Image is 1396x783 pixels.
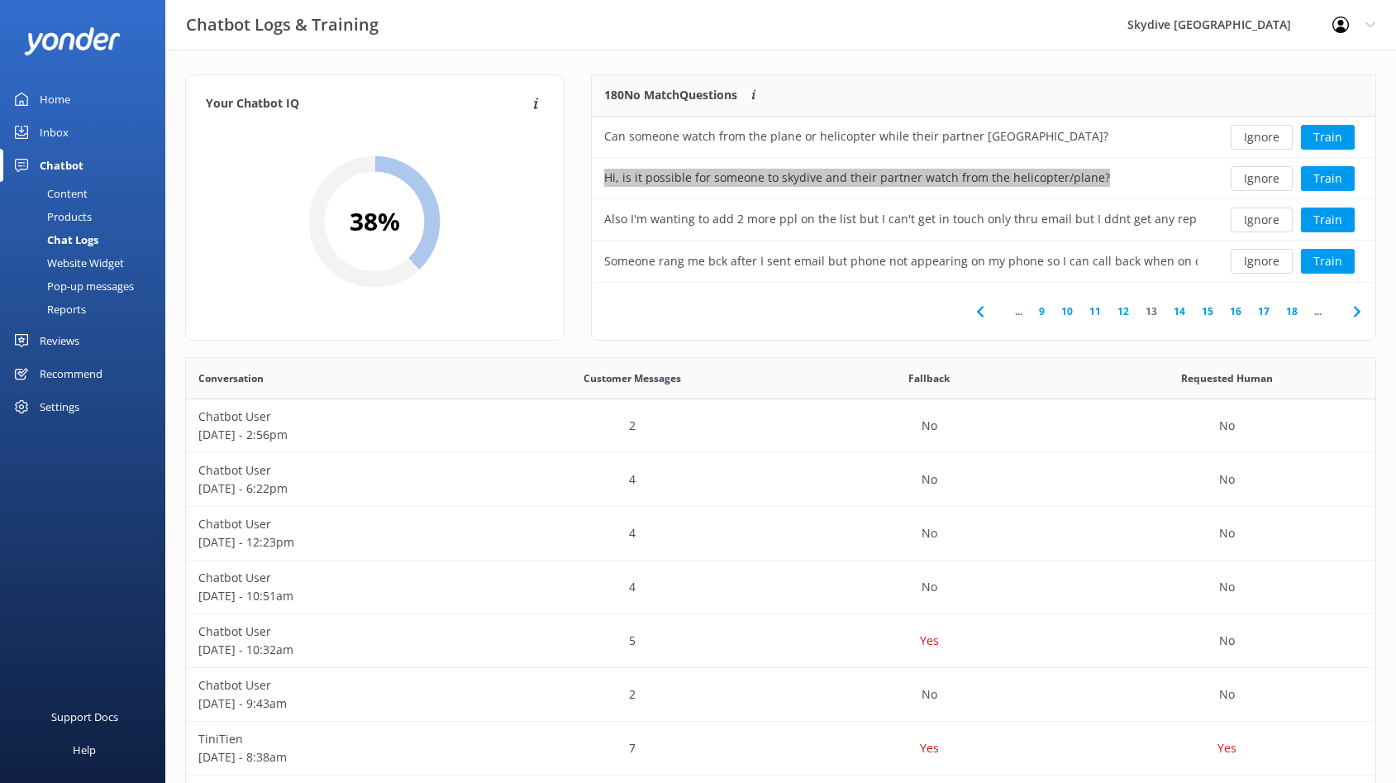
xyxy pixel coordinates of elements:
[186,12,379,38] h3: Chatbot Logs & Training
[25,27,120,55] img: yonder-white-logo.png
[922,578,937,596] p: No
[604,127,1108,146] div: Can someone watch from the plane or helicopter while their partner [GEOGRAPHIC_DATA]?
[186,453,1375,507] div: row
[1217,739,1236,757] p: Yes
[920,632,939,650] p: Yes
[198,426,471,444] p: [DATE] - 2:56pm
[1181,370,1273,386] span: Requested Human
[10,298,165,321] a: Reports
[1219,632,1235,650] p: No
[922,417,937,435] p: No
[73,733,96,766] div: Help
[629,470,636,489] p: 4
[198,480,471,498] p: [DATE] - 6:22pm
[186,561,1375,614] div: row
[908,370,950,386] span: Fallback
[592,158,1375,199] div: row
[1301,166,1355,191] button: Train
[1219,578,1235,596] p: No
[10,182,88,205] div: Content
[186,399,1375,453] div: row
[629,739,636,757] p: 7
[10,228,165,251] a: Chat Logs
[40,390,79,423] div: Settings
[1219,470,1235,489] p: No
[920,739,939,757] p: Yes
[604,169,1110,187] div: Hi, is it possible for someone to skydive and their partner watch from the helicopter/plane?
[10,251,124,275] div: Website Widget
[198,461,471,480] p: Chatbot User
[1222,303,1250,319] a: 16
[10,182,165,205] a: Content
[51,700,118,733] div: Support Docs
[1231,125,1293,150] button: Ignore
[1278,303,1306,319] a: 18
[592,241,1375,282] div: row
[40,83,70,116] div: Home
[592,199,1375,241] div: row
[1053,303,1081,319] a: 10
[198,370,264,386] span: Conversation
[10,275,134,298] div: Pop-up messages
[629,524,636,542] p: 4
[186,507,1375,561] div: row
[922,470,937,489] p: No
[350,202,400,241] h2: 38 %
[1109,303,1137,319] a: 12
[10,275,165,298] a: Pop-up messages
[186,668,1375,722] div: row
[1031,303,1053,319] a: 9
[1306,303,1330,319] span: ...
[10,228,98,251] div: Chat Logs
[10,205,92,228] div: Products
[629,417,636,435] p: 2
[198,676,471,695] p: Chatbot User
[604,210,1198,228] div: Also I'm wanting to add 2 more ppl on the list but I can't get in touch only thru email but I ddn...
[40,357,102,390] div: Recommend
[1219,524,1235,542] p: No
[629,685,636,704] p: 2
[1250,303,1278,319] a: 17
[198,569,471,587] p: Chatbot User
[922,685,937,704] p: No
[592,117,1375,158] div: row
[1137,303,1165,319] a: 13
[592,117,1375,282] div: grid
[186,722,1375,776] div: row
[1007,303,1031,319] span: ...
[198,730,471,748] p: TiniTien
[198,515,471,533] p: Chatbot User
[206,95,528,113] h4: Your Chatbot IQ
[198,748,471,766] p: [DATE] - 8:38am
[1219,685,1235,704] p: No
[1231,249,1293,274] button: Ignore
[10,205,165,228] a: Products
[198,533,471,551] p: [DATE] - 12:23pm
[1301,208,1355,232] button: Train
[198,408,471,426] p: Chatbot User
[1231,208,1293,232] button: Ignore
[1081,303,1109,319] a: 11
[1301,125,1355,150] button: Train
[186,614,1375,668] div: row
[1219,417,1235,435] p: No
[629,578,636,596] p: 4
[40,116,69,149] div: Inbox
[1194,303,1222,319] a: 15
[40,149,83,182] div: Chatbot
[198,641,471,659] p: [DATE] - 10:32am
[10,298,86,321] div: Reports
[1231,166,1293,191] button: Ignore
[1301,249,1355,274] button: Train
[198,623,471,641] p: Chatbot User
[40,324,79,357] div: Reviews
[198,587,471,605] p: [DATE] - 10:51am
[10,251,165,275] a: Website Widget
[604,86,737,104] p: 180 No Match Questions
[1165,303,1194,319] a: 14
[584,370,681,386] span: Customer Messages
[922,524,937,542] p: No
[629,632,636,650] p: 5
[604,252,1198,270] div: Someone rang me bck after I sent email but phone not appearing on my phone so I can call back whe...
[198,695,471,713] p: [DATE] - 9:43am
